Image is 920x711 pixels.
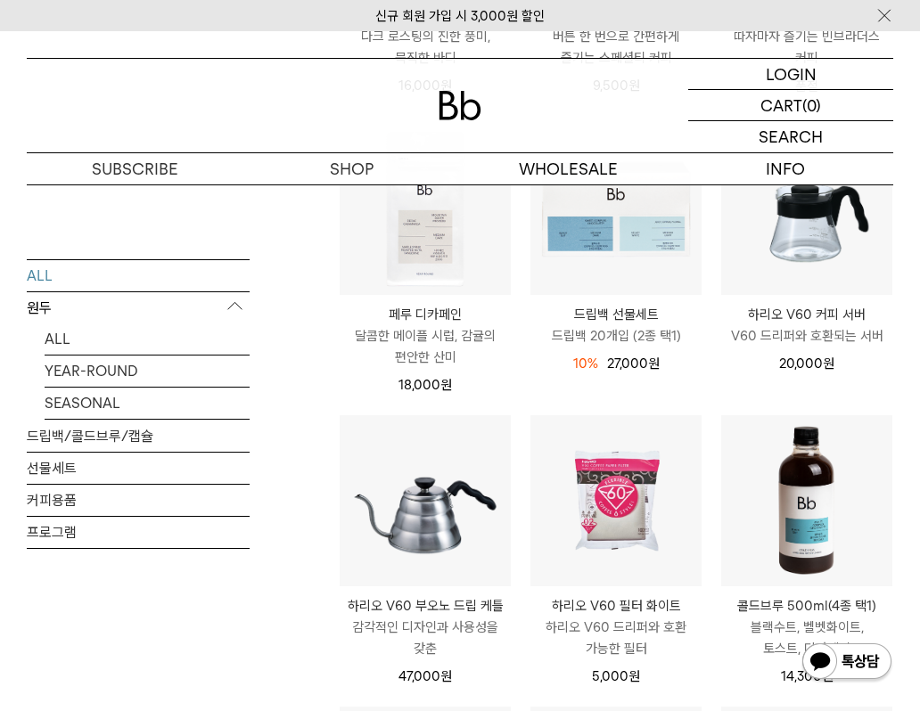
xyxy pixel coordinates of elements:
p: 드립백 선물세트 [530,304,702,325]
a: 선물세트 [27,452,250,483]
span: 원 [440,668,452,684]
a: CART (0) [688,90,893,121]
span: 5,000 [592,668,640,684]
img: 드립백 선물세트 [530,124,702,295]
a: LOGIN [688,59,893,90]
a: 드립백 선물세트 드립백 20개입 (2종 택1) [530,304,702,347]
a: 페루 디카페인 달콤한 메이플 시럽, 감귤의 편안한 산미 [340,304,511,368]
span: 18,000 [398,377,452,393]
a: SHOP [243,153,460,184]
a: 하리오 V60 부오노 드립 케틀 감각적인 디자인과 사용성을 갖춘 [340,595,511,659]
a: 하리오 V60 필터 화이트 하리오 V60 드리퍼와 호환 가능한 필터 [530,595,702,659]
a: ALL [27,259,250,290]
div: 10% [573,353,598,374]
a: 신규 회원 가입 시 3,000원 할인 [375,8,545,24]
p: (0) [802,90,821,120]
p: 하리오 V60 부오노 드립 케틀 [340,595,511,617]
img: 카카오톡 채널 1:1 채팅 버튼 [801,642,893,684]
span: 47,000 [398,668,452,684]
p: 감각적인 디자인과 사용성을 갖춘 [340,617,511,659]
p: 콜드브루 500ml(4종 택1) [721,595,892,617]
a: 하리오 V60 커피 서버 V60 드리퍼와 호환되는 서버 [721,304,892,347]
span: 14,300 [781,668,834,684]
span: 원 [628,668,640,684]
a: 프로그램 [27,516,250,547]
p: INFO [677,153,893,184]
img: 하리오 V60 부오노 드립 케틀 [340,415,511,586]
p: 페루 디카페인 [340,304,511,325]
a: SEASONAL [45,387,250,418]
p: WHOLESALE [460,153,677,184]
p: 하리오 V60 커피 서버 [721,304,892,325]
img: 하리오 V60 필터 화이트 [530,415,702,586]
p: 블랙수트, 벨벳화이트, 토스트, 디카페인 [721,617,892,659]
p: CART [760,90,802,120]
img: 로고 [439,91,481,120]
a: 드립백/콜드브루/캡슐 [27,420,250,451]
p: 하리오 V60 드리퍼와 호환 가능한 필터 [530,617,702,659]
img: 하리오 V60 커피 서버 [721,124,892,295]
a: YEAR-ROUND [45,355,250,386]
img: 콜드브루 500ml(4종 택1) [721,415,892,586]
span: 원 [648,355,660,372]
p: 달콤한 메이플 시럽, 감귤의 편안한 산미 [340,325,511,368]
span: 20,000 [779,355,834,372]
a: 콜드브루 500ml(4종 택1) 블랙수트, 벨벳화이트, 토스트, 디카페인 [721,595,892,659]
span: 원 [440,377,452,393]
span: 27,000 [607,355,660,372]
p: 드립백 20개입 (2종 택1) [530,325,702,347]
p: LOGIN [766,59,817,89]
p: 원두 [27,291,250,323]
p: SEARCH [759,121,823,152]
p: V60 드리퍼와 호환되는 서버 [721,325,892,347]
span: 원 [823,355,834,372]
a: 커피용품 [27,484,250,515]
a: SUBSCRIBE [27,153,243,184]
p: 하리오 V60 필터 화이트 [530,595,702,617]
img: 페루 디카페인 [340,124,511,295]
a: ALL [45,323,250,354]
